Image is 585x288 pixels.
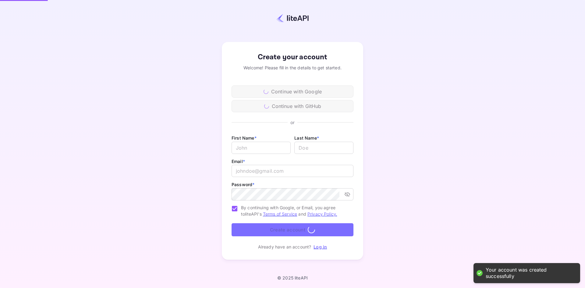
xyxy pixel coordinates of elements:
[232,52,353,63] div: Create your account
[277,275,308,280] p: © 2025 liteAPI
[314,244,327,249] a: Log in
[486,267,574,279] div: Your account was created successfully
[232,85,353,98] div: Continue with Google
[258,244,311,250] p: Already have an account?
[263,211,297,217] a: Terms of Service
[232,100,353,112] div: Continue with GitHub
[232,142,291,154] input: John
[232,159,245,164] label: Email
[276,14,309,23] img: liteapi
[307,211,337,217] a: Privacy Policy.
[294,135,319,141] label: Last Name
[241,204,349,217] span: By continuing with Google, or Email, you agree to liteAPI's and
[342,189,353,200] button: toggle password visibility
[294,142,353,154] input: Doe
[232,165,353,177] input: johndoe@gmail.com
[232,135,257,141] label: First Name
[232,182,254,187] label: Password
[232,64,353,71] div: Welcome! Please fill in the details to get started.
